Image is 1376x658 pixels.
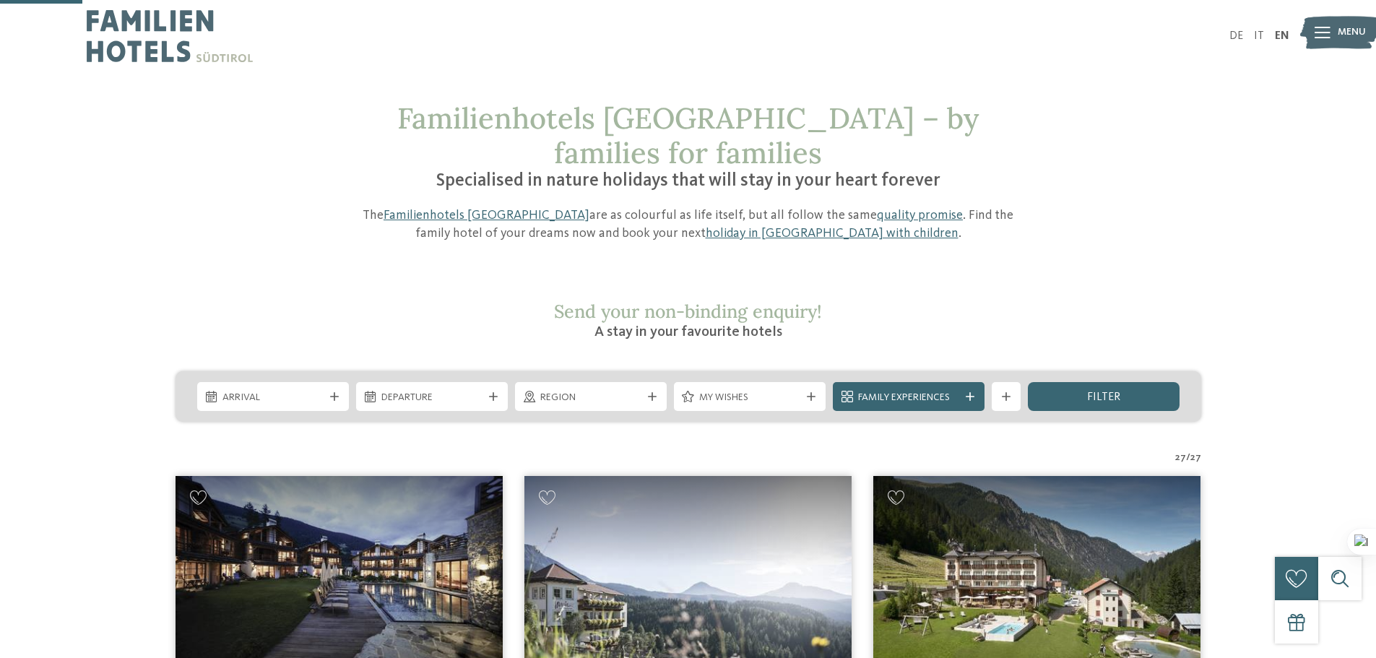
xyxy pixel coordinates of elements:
span: Familienhotels [GEOGRAPHIC_DATA] – by families for families [397,100,979,171]
span: filter [1087,391,1120,403]
a: IT [1254,30,1264,42]
span: Arrival [222,391,324,405]
a: Familienhotels [GEOGRAPHIC_DATA] [384,209,589,222]
span: Family Experiences [858,391,959,405]
a: quality promise [877,209,963,222]
span: 27 [1190,451,1201,465]
span: Departure [381,391,483,405]
a: holiday in [GEOGRAPHIC_DATA] with children [706,227,959,240]
span: Specialised in nature holidays that will stay in your heart forever [436,172,940,190]
span: Menu [1338,25,1366,40]
span: / [1186,451,1190,465]
span: My wishes [699,391,800,405]
p: The are as colourful as life itself, but all follow the same . Find the family hotel of your drea... [345,207,1031,243]
span: Region [540,391,641,405]
span: Send your non-binding enquiry! [554,300,822,323]
span: 27 [1175,451,1186,465]
a: DE [1229,30,1243,42]
a: EN [1275,30,1289,42]
span: A stay in your favourite hotels [594,325,782,339]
